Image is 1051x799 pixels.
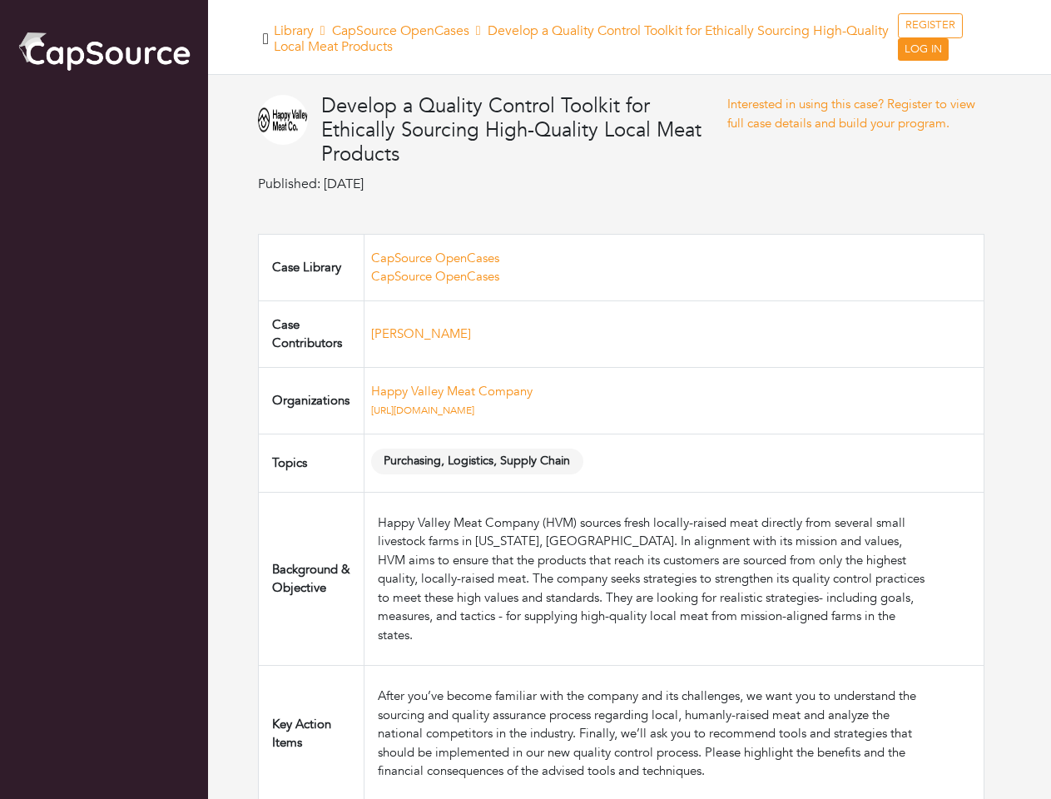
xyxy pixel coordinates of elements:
h5: Library Develop a Quality Control Toolkit for Ethically Sourcing High-Quality Local Meat Products [274,23,898,55]
td: Case Library [259,234,364,300]
a: [URL][DOMAIN_NAME] [371,404,474,417]
a: REGISTER [898,13,963,38]
a: Happy Valley Meat Company [371,383,533,399]
h4: Develop a Quality Control Toolkit for Ethically Sourcing High-Quality Local Meat Products [321,95,727,166]
td: Topics [259,434,364,492]
a: [PERSON_NAME] [371,325,471,342]
div: Happy Valley Meat Company (HVM) sources fresh locally-raised meat directly from several small liv... [378,514,930,645]
img: HVMC.png [258,95,308,145]
span: Purchasing, Logistics, Supply Chain [371,449,583,474]
a: CapSource OpenCases [371,268,499,285]
a: CapSource OpenCases [332,22,469,40]
td: Background & Objective [259,492,364,666]
p: Published: [DATE] [258,174,727,194]
a: Interested in using this case? Register to view full case details and build your program. [727,96,975,132]
a: CapSource OpenCases [371,250,499,266]
img: cap_logo.png [17,29,191,72]
a: LOG IN [898,38,949,62]
div: After you’ve become familiar with the company and its challenges, we want you to understand the s... [378,687,930,781]
td: Case Contributors [259,300,364,367]
td: Organizations [259,367,364,434]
